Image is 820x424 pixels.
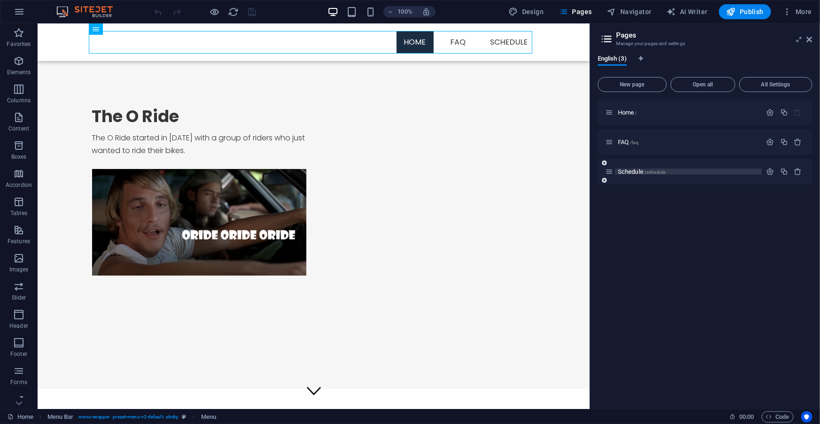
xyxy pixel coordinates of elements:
[383,6,417,17] button: 100%
[729,411,754,423] h6: Session time
[794,108,802,116] div: The startpage cannot be deleted
[780,138,788,146] div: Duplicate
[616,39,794,48] h3: Manage your pages and settings
[10,209,27,217] p: Tables
[555,4,595,19] button: Pages
[8,238,30,245] p: Features
[794,138,802,146] div: Remove
[54,6,125,17] img: Editor Logo
[6,181,32,189] p: Accordion
[559,7,592,16] span: Pages
[618,109,637,116] span: Home
[618,139,639,146] span: FAQ
[182,414,187,419] i: This element is a customizable preset
[228,7,239,17] i: Reload page
[739,77,812,92] button: All Settings
[766,108,774,116] div: Settings
[663,4,711,19] button: AI Writer
[616,31,812,39] h2: Pages
[794,168,802,176] div: Remove
[7,40,31,48] p: Favorites
[671,77,735,92] button: Open all
[762,411,794,423] button: Code
[598,55,812,73] div: Language Tabs
[47,411,217,423] nav: breadcrumb
[780,108,788,116] div: Duplicate
[598,53,627,66] span: English (3)
[11,153,27,161] p: Boxes
[801,411,812,423] button: Usercentrics
[630,140,639,145] span: /faq
[8,411,33,423] a: Click to cancel selection. Double-click to open Pages
[766,411,789,423] span: Code
[209,6,220,17] button: Click here to leave preview mode and continue editing
[47,411,74,423] span: Click to select. Double-click to edit
[644,170,665,175] span: /schedule
[719,4,771,19] button: Publish
[505,4,548,19] button: Design
[739,411,754,423] span: 00 00
[8,125,29,132] p: Content
[726,7,764,16] span: Publish
[598,77,667,92] button: New page
[675,82,731,87] span: Open all
[12,294,26,301] p: Slider
[780,168,788,176] div: Duplicate
[7,97,31,104] p: Columns
[10,378,27,386] p: Forms
[618,168,665,175] span: Schedule
[398,6,413,17] h6: 100%
[635,110,637,116] span: /
[602,82,663,87] span: New page
[615,109,762,116] div: Home/
[667,7,708,16] span: AI Writer
[422,8,430,16] i: On resize automatically adjust zoom level to fit chosen device.
[766,138,774,146] div: Settings
[746,413,747,420] span: :
[77,411,178,423] span: . menu-wrapper .preset-menu-v2-default .sticky
[9,322,28,330] p: Header
[782,7,812,16] span: More
[615,139,762,145] div: FAQ/faq
[607,7,652,16] span: Navigator
[7,69,31,76] p: Elements
[505,4,548,19] div: Design (Ctrl+Alt+Y)
[509,7,544,16] span: Design
[766,168,774,176] div: Settings
[228,6,239,17] button: reload
[603,4,656,19] button: Navigator
[779,4,816,19] button: More
[9,266,29,273] p: Images
[743,82,808,87] span: All Settings
[10,350,27,358] p: Footer
[615,169,762,175] div: Schedule/schedule
[201,411,216,423] span: Click to select. Double-click to edit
